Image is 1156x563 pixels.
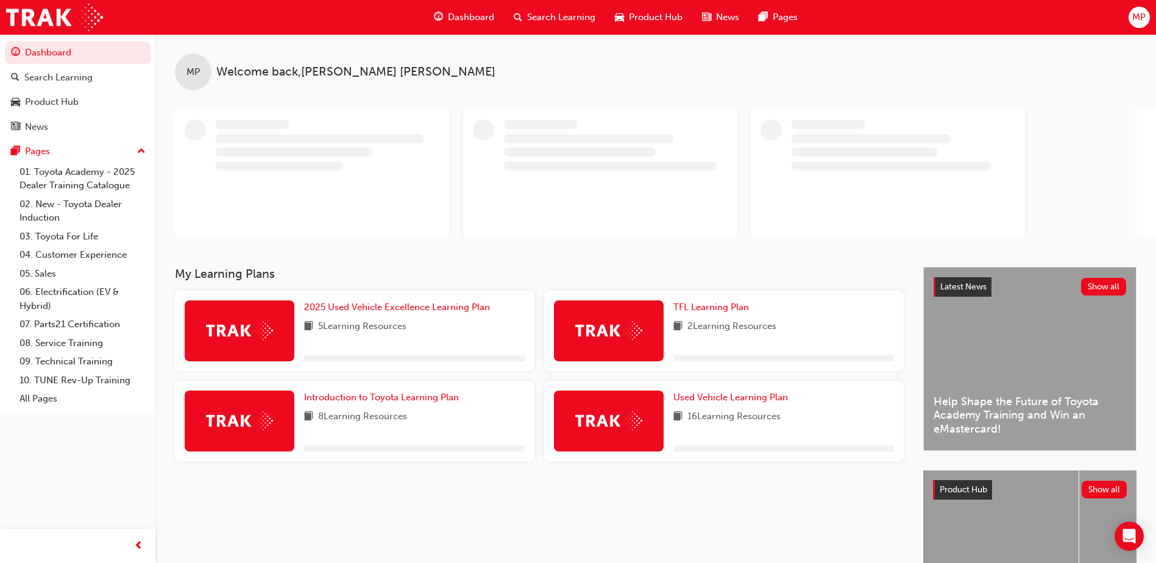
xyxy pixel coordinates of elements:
span: TFL Learning Plan [673,302,749,313]
span: news-icon [11,122,20,133]
img: Trak [206,411,273,430]
span: Latest News [940,281,987,292]
span: pages-icon [11,146,20,157]
img: Trak [575,411,642,430]
button: Pages [5,140,151,163]
span: 16 Learning Resources [687,409,781,425]
div: News [25,120,48,134]
span: book-icon [673,319,683,335]
span: Dashboard [448,10,494,24]
a: Latest NewsShow all [934,277,1126,297]
a: 01. Toyota Academy - 2025 Dealer Training Catalogue [15,163,151,195]
span: prev-icon [134,539,143,554]
span: Product Hub [629,10,683,24]
button: Show all [1082,481,1127,498]
div: Pages [25,144,50,158]
span: MP [186,65,200,79]
span: News [716,10,739,24]
a: car-iconProduct Hub [605,5,692,30]
a: Introduction to Toyota Learning Plan [304,391,464,405]
span: 5 Learning Resources [318,319,406,335]
a: Used Vehicle Learning Plan [673,391,793,405]
span: book-icon [304,409,313,425]
a: 09. Technical Training [15,352,151,371]
a: 06. Electrification (EV & Hybrid) [15,283,151,315]
span: 2025 Used Vehicle Excellence Learning Plan [304,302,490,313]
button: MP [1129,7,1150,28]
div: Search Learning [24,71,93,85]
span: 2 Learning Resources [687,319,776,335]
a: news-iconNews [692,5,749,30]
a: 10. TUNE Rev-Up Training [15,371,151,390]
span: Introduction to Toyota Learning Plan [304,392,459,403]
span: guage-icon [11,48,20,58]
a: 02. New - Toyota Dealer Induction [15,195,151,227]
span: pages-icon [759,10,768,25]
span: MP [1132,10,1146,24]
a: 2025 Used Vehicle Excellence Learning Plan [304,300,495,314]
a: pages-iconPages [749,5,807,30]
a: All Pages [15,389,151,408]
span: Search Learning [527,10,595,24]
span: car-icon [615,10,624,25]
span: 8 Learning Resources [318,409,407,425]
a: 03. Toyota For Life [15,227,151,246]
span: Used Vehicle Learning Plan [673,392,788,403]
a: 07. Parts21 Certification [15,315,151,334]
a: Dashboard [5,41,151,64]
img: Trak [575,321,642,340]
span: book-icon [304,319,313,335]
a: Product Hub [5,91,151,113]
span: guage-icon [434,10,443,25]
span: Pages [773,10,798,24]
a: Product HubShow all [933,480,1127,500]
h3: My Learning Plans [175,267,904,281]
img: Trak [6,4,103,31]
span: car-icon [11,97,20,108]
a: 05. Sales [15,264,151,283]
span: book-icon [673,409,683,425]
a: TFL Learning Plan [673,300,754,314]
span: Product Hub [940,484,987,495]
div: Product Hub [25,95,79,109]
span: news-icon [702,10,711,25]
button: Show all [1081,278,1127,296]
span: Help Shape the Future of Toyota Academy Training and Win an eMastercard! [934,395,1126,436]
img: Trak [206,321,273,340]
a: search-iconSearch Learning [504,5,605,30]
span: search-icon [11,73,20,83]
button: DashboardSearch LearningProduct HubNews [5,39,151,140]
a: Latest NewsShow allHelp Shape the Future of Toyota Academy Training and Win an eMastercard! [923,267,1136,451]
a: 08. Service Training [15,334,151,353]
a: 04. Customer Experience [15,246,151,264]
a: News [5,116,151,138]
span: Welcome back , [PERSON_NAME] [PERSON_NAME] [216,65,495,79]
span: up-icon [137,144,146,160]
span: search-icon [514,10,522,25]
a: guage-iconDashboard [424,5,504,30]
a: Search Learning [5,66,151,89]
div: Open Intercom Messenger [1115,522,1144,551]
